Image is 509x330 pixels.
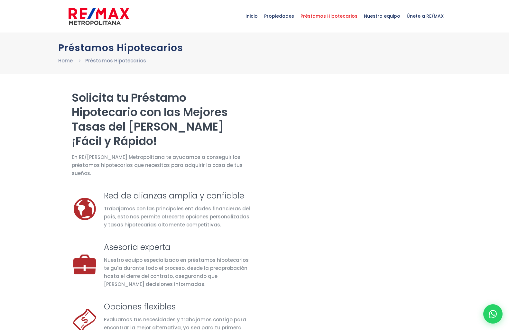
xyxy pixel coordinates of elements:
[242,6,261,26] span: Inicio
[104,301,251,312] h3: Opciones flexibles
[72,90,251,148] h2: Solicita tu Préstamo Hipotecario con las Mejores Tasas del [PERSON_NAME] ¡Fácil y Rápido!
[361,6,403,26] span: Nuestro equipo
[403,6,447,26] span: Únete a RE/MAX
[69,7,129,26] img: remax-metropolitana-logo
[58,57,73,64] a: Home
[104,256,251,288] div: Nuestro equipo especializado en préstamos hipotecarios te guía durante todo el proceso, desde la ...
[297,6,361,26] span: Préstamos Hipotecarios
[104,190,251,201] h3: Red de alianzas amplia y confiable
[85,57,146,65] li: Préstamos Hipotecarios
[104,242,251,253] h3: Asesoría experta
[104,205,251,229] div: Trabajamos con las principales entidades financieras del país, esto nos permite ofrecerte opcione...
[261,6,297,26] span: Propiedades
[58,42,451,53] h1: Préstamos Hipotecarios
[72,153,251,177] span: En RE/[PERSON_NAME] Metropolitana te ayudamos a conseguir los préstamos hipotecarios que necesita...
